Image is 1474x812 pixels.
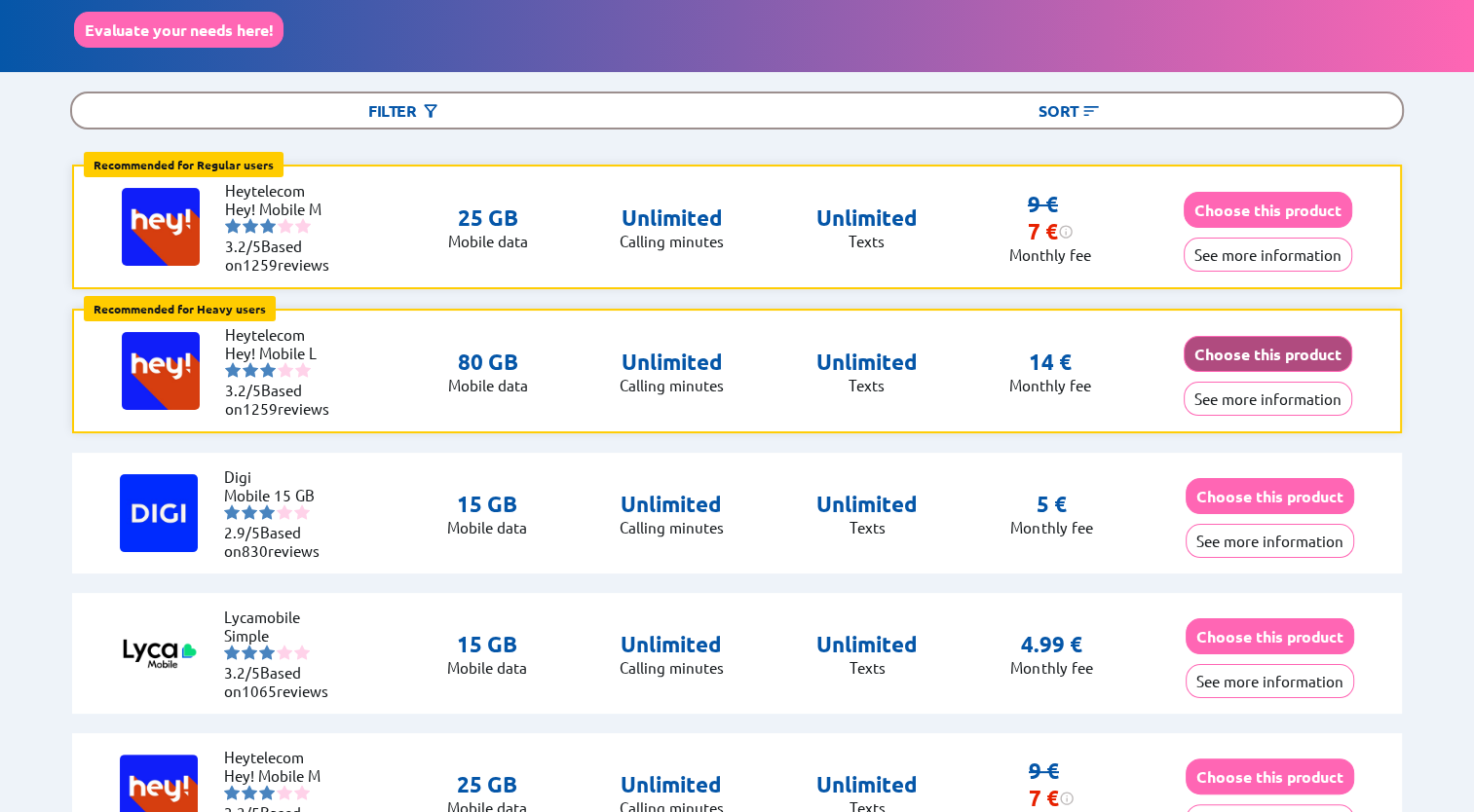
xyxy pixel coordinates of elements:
img: Button open the filtering menu [421,101,440,121]
p: Unlimited [620,349,724,376]
p: Mobile data [448,376,528,394]
img: Logo of Heytelecom [122,188,200,266]
img: Logo of Lycamobile [120,614,198,692]
div: 7 € [1029,785,1075,812]
img: starnr3 [260,362,276,378]
a: Choose this product [1186,487,1354,505]
p: Unlimited [816,771,918,798]
li: Heytelecom [225,325,342,344]
a: Choose this product [1184,201,1352,219]
button: Evaluate your needs here! [74,12,283,48]
span: 1259 [243,255,278,274]
img: starnr3 [260,218,276,234]
p: Monthly fee [1009,245,1091,264]
img: information [1059,791,1075,806]
img: starnr1 [225,362,241,378]
div: Sort [737,93,1403,128]
img: starnr5 [294,645,310,660]
p: Unlimited [620,491,724,518]
a: See more information [1186,532,1354,550]
li: Hey! Mobile L [225,344,342,362]
p: Calling minutes [620,518,724,536]
img: starnr3 [259,504,275,520]
img: starnr5 [295,218,311,234]
img: starnr5 [294,785,310,800]
p: Unlimited [620,204,724,232]
button: See more information [1184,238,1352,272]
p: 4.99 € [1021,631,1082,658]
p: 5 € [1037,491,1067,518]
img: Logo of Heytelecom [122,332,200,410]
p: Calling minutes [620,658,724,677]
p: Unlimited [816,204,918,232]
img: information [1058,224,1074,240]
span: 1259 [243,399,278,418]
button: See more information [1186,664,1354,698]
p: Texts [816,232,918,250]
img: starnr1 [225,218,241,234]
li: Digi [224,467,341,486]
li: Heytelecom [225,181,342,200]
button: Choose this product [1184,192,1352,228]
span: 2.9/5 [224,523,260,541]
img: starnr1 [224,645,240,660]
li: Based on reviews [224,663,341,700]
p: Monthly fee [1009,376,1091,394]
div: Filter [72,93,737,128]
p: 15 GB [447,631,527,658]
p: Monthly fee [1010,518,1092,536]
li: Mobile 15 GB [224,486,341,504]
p: Unlimited [816,631,918,658]
img: starnr4 [277,504,292,520]
p: 25 GB [447,771,527,798]
button: Choose this product [1186,478,1354,514]
p: Mobile data [447,518,527,536]
img: starnr1 [224,504,240,520]
div: 7 € [1028,218,1074,245]
span: 3.2/5 [225,237,261,255]
img: starnr5 [295,362,311,378]
img: starnr4 [277,785,292,800]
a: Choose this product [1184,345,1352,363]
p: 14 € [1029,349,1072,376]
p: Calling minutes [620,376,724,394]
p: 15 GB [447,491,527,518]
img: starnr5 [294,504,310,520]
span: 830 [242,541,268,560]
p: Mobile data [448,232,528,250]
a: Choose this product [1186,767,1354,786]
button: See more information [1186,524,1354,558]
li: Heytelecom [224,748,341,766]
li: Hey! Mobile M [224,766,341,785]
p: Unlimited [816,491,918,518]
li: Based on reviews [224,523,341,560]
button: Choose this product [1186,618,1354,654]
li: Simple [224,626,341,645]
button: Choose this product [1186,758,1354,794]
img: Button open the sorting menu [1081,101,1101,121]
button: Choose this product [1184,336,1352,372]
b: Recommended for Heavy users [94,301,266,316]
s: 9 € [1029,757,1059,784]
s: 9 € [1028,191,1058,217]
img: starnr2 [242,785,257,800]
p: Calling minutes [620,232,724,250]
img: starnr2 [243,362,258,378]
img: starnr3 [259,645,275,660]
p: Unlimited [620,771,724,798]
span: 3.2/5 [225,381,261,399]
img: starnr4 [277,645,292,660]
img: starnr2 [242,504,257,520]
a: See more information [1186,672,1354,690]
p: 25 GB [448,204,528,232]
img: starnr4 [278,218,293,234]
button: See more information [1184,382,1352,416]
li: Lycamobile [224,608,341,626]
p: Monthly fee [1010,658,1092,677]
p: Unlimited [816,349,918,376]
li: Based on reviews [225,381,342,418]
li: Hey! Mobile M [225,200,342,218]
p: Texts [816,376,918,394]
img: starnr1 [224,785,240,800]
img: starnr3 [259,785,275,800]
